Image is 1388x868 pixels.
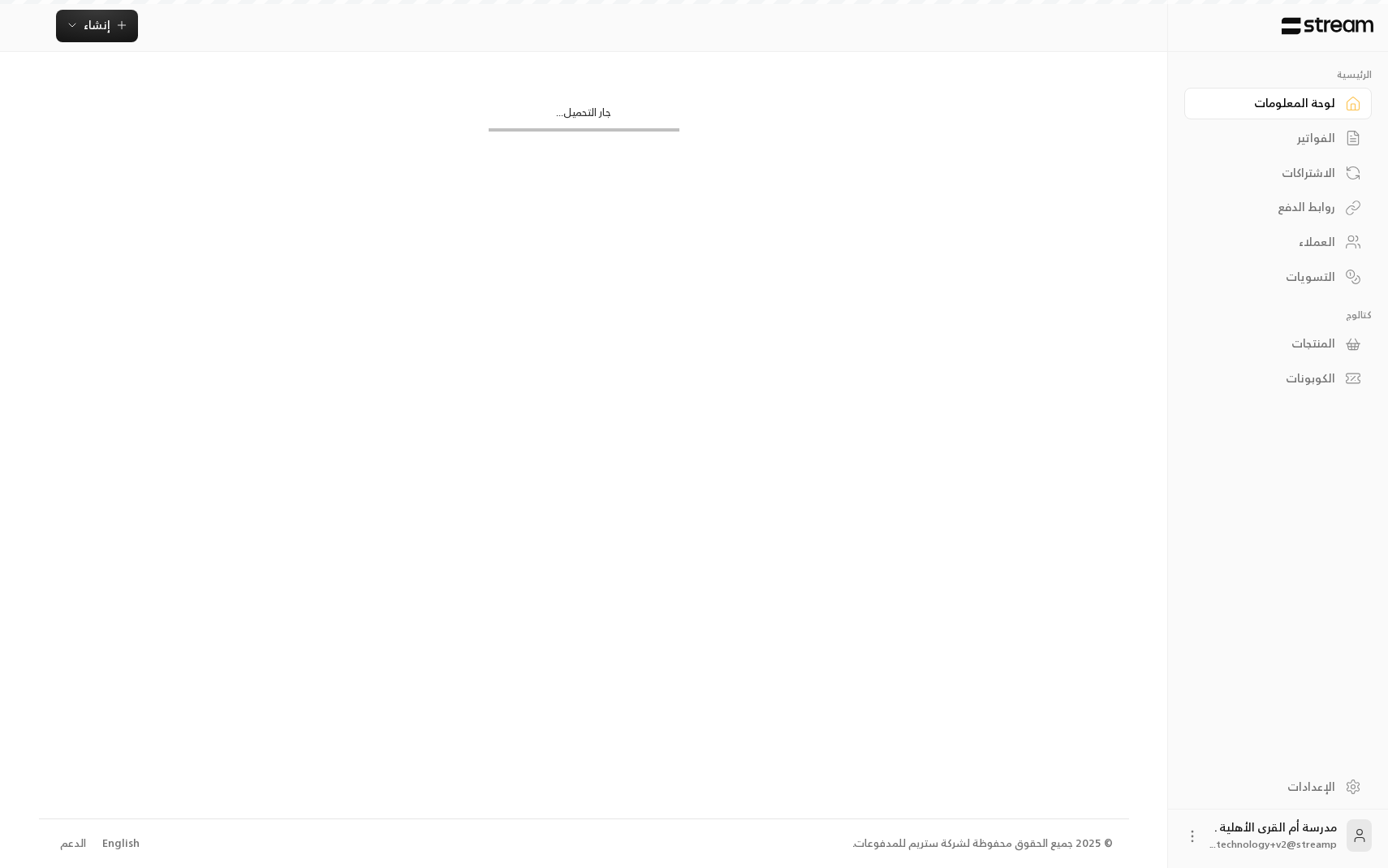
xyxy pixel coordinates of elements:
[1184,328,1372,360] a: المنتجات
[1184,192,1372,223] a: روابط الدفع
[1184,309,1372,322] p: كتالوج
[1205,779,1335,795] div: الإعدادات
[55,829,92,858] a: الدعم
[1210,836,1337,853] span: technology+v2@streamp...
[84,15,110,35] span: إنشاء
[1184,261,1372,292] a: التسويات
[1205,234,1335,250] div: العملاء
[1205,335,1335,352] div: المنتجات
[1184,88,1372,119] a: لوحة المعلومات
[1184,123,1372,154] a: الفواتير
[1184,227,1372,258] a: العملاء
[1184,363,1372,395] a: الكوبونات
[1210,819,1337,852] div: مدرسة أم القرى الأهلية .
[1184,68,1372,81] p: الرئيسية
[852,836,1113,852] div: © 2025 جميع الحقوق محفوظة لشركة ستريم للمدفوعات.
[1280,17,1375,35] img: Logo
[1205,370,1335,386] div: الكوبونات
[489,105,679,128] div: جار التحميل...
[1205,269,1335,285] div: التسويات
[56,10,138,42] button: إنشاء
[1205,199,1335,215] div: روابط الدفع
[1184,771,1372,802] a: الإعدادات
[1205,95,1335,111] div: لوحة المعلومات
[1205,165,1335,181] div: الاشتراكات
[102,836,140,852] div: English
[1184,157,1372,188] a: الاشتراكات
[1205,130,1335,146] div: الفواتير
